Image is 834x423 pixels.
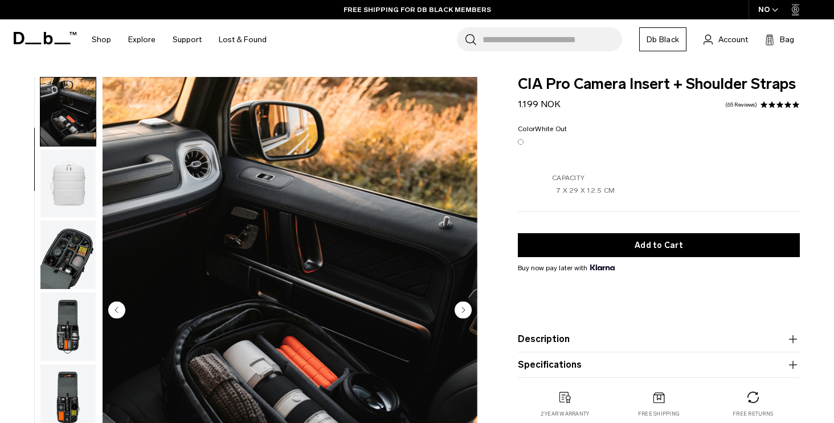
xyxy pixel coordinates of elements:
a: Support [173,19,202,60]
img: TheCIAProCameraInsert-4_33642daa-6f4f-4acf-9209-d812bb110a4a.png [40,149,96,218]
nav: Main Navigation [83,19,275,60]
p: Free returns [733,410,773,418]
img: TheCIAProCameraInsert-1_1f6283eb-2f5c-420f-82c6-822555ffa82b.png [40,292,96,361]
span: White Out [535,125,567,133]
img: TheCIAProCameraInsert-4_7b4ab3de-ad92-47ae-9379-1b798b71104b.png [40,78,96,146]
button: Bag [765,32,794,46]
a: Explore [128,19,156,60]
p: Capacity [552,173,766,183]
span: Bag [780,34,794,46]
p: 7 X 29 X 12.5 CM [557,185,766,198]
button: TheCIAProCameraInsert-7_18262ec0-8cb9-415a-88c8-6442bae8cc82.png [40,220,96,290]
a: Lost & Found [219,19,267,60]
p: 2 year warranty [541,410,590,418]
span: CIA Pro Camera Insert + Shoulder Straps [518,77,800,92]
a: 65 reviews [725,102,757,108]
button: Next slide [455,302,472,321]
span: 1.199 NOK [518,99,561,109]
span: Account [718,34,748,46]
a: Shop [92,19,111,60]
button: Description [518,332,800,346]
p: Free shipping [638,410,680,418]
a: Db Black [639,27,686,51]
button: Previous slide [108,302,125,321]
a: Account [704,32,748,46]
button: Add to Cart [518,233,800,257]
button: Specifications [518,358,800,372]
img: {"height" => 20, "alt" => "Klarna"} [590,265,615,270]
img: TheCIAProCameraInsert-7_18262ec0-8cb9-415a-88c8-6442bae8cc82.png [40,221,96,289]
a: FREE SHIPPING FOR DB BLACK MEMBERS [344,5,491,15]
legend: Color [518,125,567,132]
span: Buy now pay later with [518,263,615,273]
